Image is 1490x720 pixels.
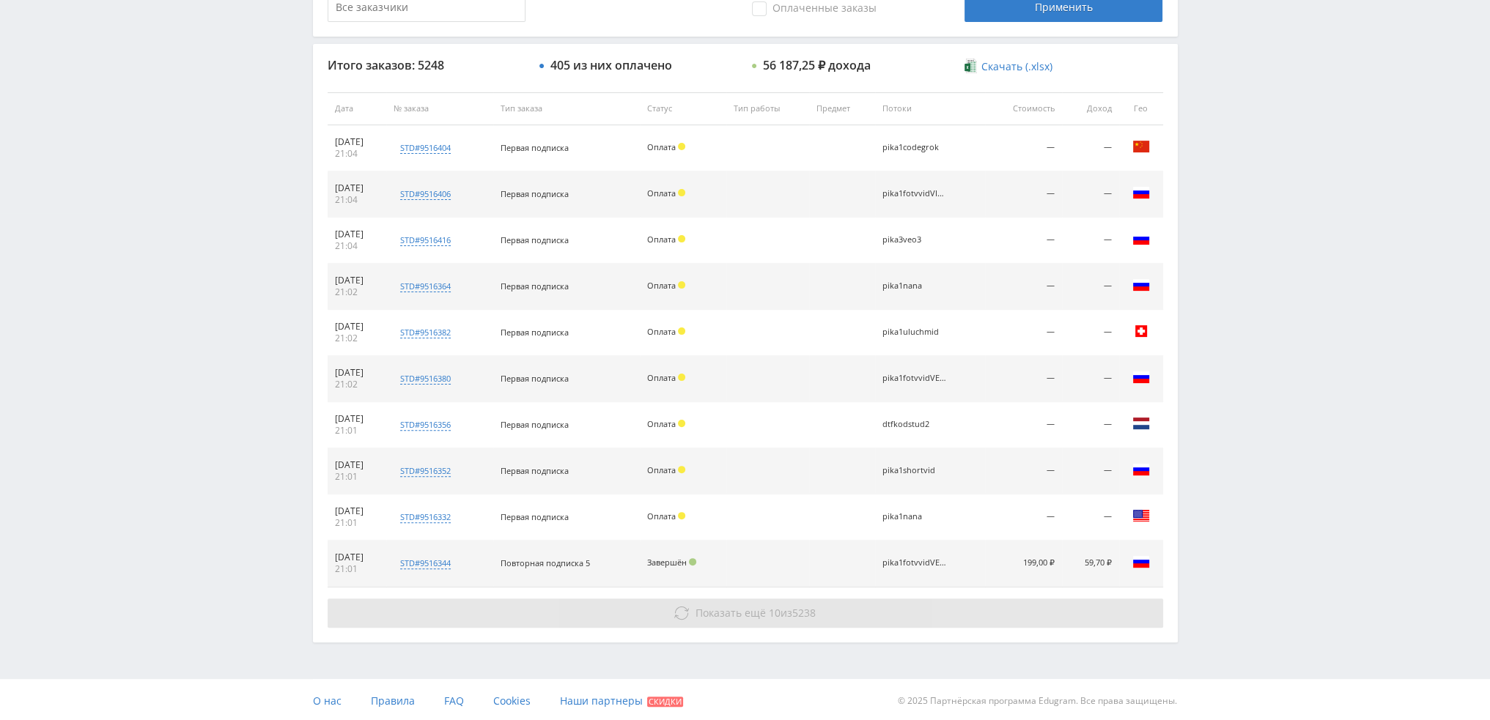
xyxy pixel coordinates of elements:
div: std#9516380 [400,373,451,385]
span: Оплата [647,418,676,429]
span: Оплата [647,141,676,152]
span: О нас [313,694,342,708]
div: 405 из них оплачено [550,59,672,72]
th: Статус [640,92,727,125]
th: № заказа [386,92,493,125]
span: FAQ [444,694,464,708]
span: Оплата [647,464,676,475]
div: std#9516344 [400,557,451,569]
span: Наши партнеры [560,694,643,708]
div: std#9516416 [400,234,451,246]
th: Потоки [875,92,985,125]
span: Оплата [647,326,676,337]
td: — [985,218,1062,264]
span: Правила [371,694,415,708]
span: Первая подписка [501,373,569,384]
img: rus.png [1132,230,1150,248]
div: 21:02 [335,286,379,298]
div: 21:04 [335,240,379,252]
div: 21:04 [335,148,379,160]
span: Скидки [647,697,683,707]
td: — [1062,218,1119,264]
th: Тип работы [726,92,809,125]
div: pika1fotvvidVEO3 [882,558,948,568]
div: [DATE] [335,505,379,517]
td: — [1062,402,1119,448]
img: chn.png [1132,138,1150,155]
span: Оплаченные заказы [752,1,877,16]
img: che.png [1132,322,1150,340]
span: Первая подписка [501,142,569,153]
img: xlsx [965,59,977,73]
span: Холд [678,281,685,289]
div: [DATE] [335,459,379,471]
span: 10 [769,606,781,620]
span: 5238 [792,606,816,620]
span: Холд [678,189,685,196]
div: dtfkodstud2 [882,420,948,429]
button: Показать ещё 10из5238 [328,598,1163,628]
div: 56 187,25 ₽ дохода [763,59,871,72]
span: Подтвержден [689,558,696,565]
td: — [1062,494,1119,541]
div: 21:04 [335,194,379,206]
th: Тип заказа [493,92,640,125]
td: — [985,171,1062,218]
td: — [985,264,1062,310]
div: std#9516382 [400,327,451,338]
div: pika3veo3 [882,235,948,245]
td: — [985,448,1062,494]
span: Холд [678,143,685,150]
div: pika1nana [882,281,948,291]
div: [DATE] [335,182,379,194]
div: pika1nana [882,512,948,522]
div: std#9516352 [400,465,451,477]
td: — [1062,356,1119,402]
img: rus.png [1132,184,1150,201]
div: std#9516356 [400,419,451,431]
div: [DATE] [335,275,379,286]
span: Показать ещё [696,606,766,620]
td: — [985,310,1062,356]
span: Оплата [647,188,676,198]
div: [DATE] [335,229,379,240]
td: — [985,402,1062,448]
span: Завершён [647,557,687,568]
span: Оплата [647,372,676,383]
img: rus.png [1132,276,1150,294]
span: Первая подписка [501,465,569,476]
th: Гео [1119,92,1163,125]
span: из [696,606,816,620]
th: Предмет [809,92,875,125]
img: nld.png [1132,415,1150,432]
span: Первая подписка [501,327,569,338]
td: — [985,494,1062,541]
div: std#9516332 [400,511,451,523]
th: Стоимость [985,92,1062,125]
div: 21:02 [335,333,379,344]
td: — [985,125,1062,171]
div: 21:01 [335,425,379,437]
span: Первая подписка [501,419,569,430]
img: usa.png [1132,507,1150,524]
span: Холд [678,374,685,381]
div: 21:01 [335,517,379,529]
th: Доход [1062,92,1119,125]
a: Скачать (.xlsx) [965,59,1052,74]
td: — [985,356,1062,402]
div: std#9516406 [400,188,451,200]
div: 21:01 [335,471,379,483]
span: Первая подписка [501,511,569,522]
div: pika1shortvid [882,466,948,475]
td: — [1062,310,1119,356]
div: std#9516364 [400,281,451,292]
span: Оплата [647,280,676,291]
td: — [1062,171,1119,218]
span: Холд [678,327,685,335]
div: 21:02 [335,379,379,390]
div: [DATE] [335,552,379,563]
td: — [1062,125,1119,171]
img: rus.png [1132,553,1150,571]
td: — [1062,264,1119,310]
span: Cookies [493,694,531,708]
